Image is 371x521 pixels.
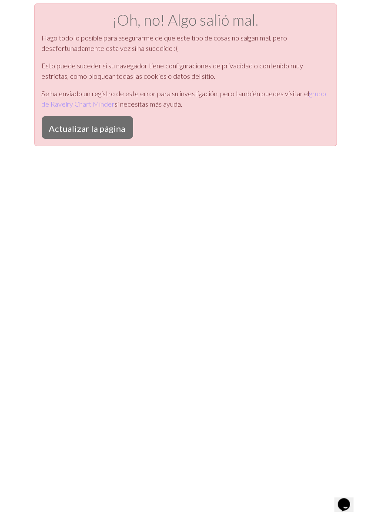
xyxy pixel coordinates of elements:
[42,116,133,139] button: Actualizar la página
[113,11,259,29] font: ¡Oh, no! Algo salió mal.
[115,100,183,108] font: si necesitas más ayuda.
[42,34,287,52] font: Hago todo lo posible para asegurarme de que este tipo de cosas no salgan mal, pero desafortunadam...
[42,89,310,97] font: Se ha enviado un registro de este error para su investigación, pero también puedes visitar el
[334,486,362,512] iframe: widget de chat
[42,61,304,80] font: Esto puede suceder si su navegador tiene configuraciones de privacidad o contenido muy estrictas,...
[49,123,126,134] font: Actualizar la página
[42,89,327,108] a: grupo de Ravelry Chart Minder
